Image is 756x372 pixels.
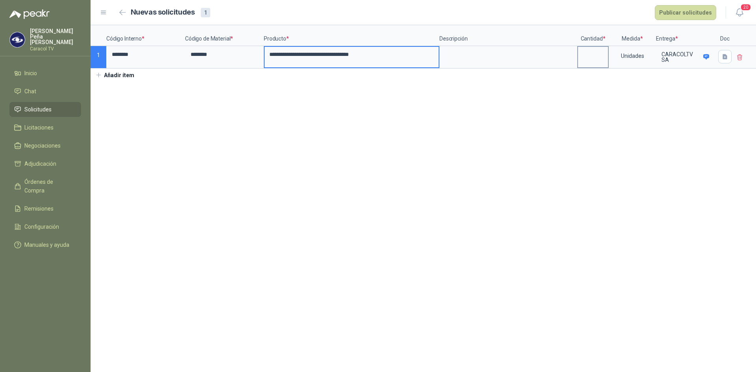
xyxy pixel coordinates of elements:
a: Remisiones [9,201,81,216]
a: Adjudicación [9,156,81,171]
p: Medida [609,25,656,46]
a: Inicio [9,66,81,81]
p: Descripción [439,25,577,46]
div: Unidades [610,47,655,65]
span: Solicitudes [24,105,52,114]
span: Configuración [24,222,59,231]
img: Logo peakr [9,9,50,19]
span: 20 [740,4,751,11]
a: Licitaciones [9,120,81,135]
a: Órdenes de Compra [9,174,81,198]
img: Company Logo [10,32,25,47]
a: Configuración [9,219,81,234]
button: Publicar solicitudes [655,5,716,20]
p: Doc [715,25,735,46]
span: Inicio [24,69,37,78]
span: Remisiones [24,204,54,213]
a: Solicitudes [9,102,81,117]
span: Licitaciones [24,123,54,132]
p: Producto [264,25,439,46]
span: Chat [24,87,36,96]
span: Negociaciones [24,141,61,150]
button: Añadir ítem [91,68,139,82]
p: Código de Material [185,25,264,46]
p: Entrega [656,25,715,46]
p: 1 [91,46,106,68]
span: Órdenes de Compra [24,178,74,195]
span: Adjudicación [24,159,56,168]
a: Chat [9,84,81,99]
button: 20 [732,6,747,20]
p: Cantidad [577,25,609,46]
a: Negociaciones [9,138,81,153]
h2: Nuevas solicitudes [131,7,195,18]
div: 1 [201,8,210,17]
p: Caracol TV [30,46,81,51]
p: CARACOLTV SA [661,52,700,63]
a: Manuales y ayuda [9,237,81,252]
p: [PERSON_NAME] Peña [PERSON_NAME] [30,28,81,45]
span: Manuales y ayuda [24,241,69,249]
p: Código Interno [106,25,185,46]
